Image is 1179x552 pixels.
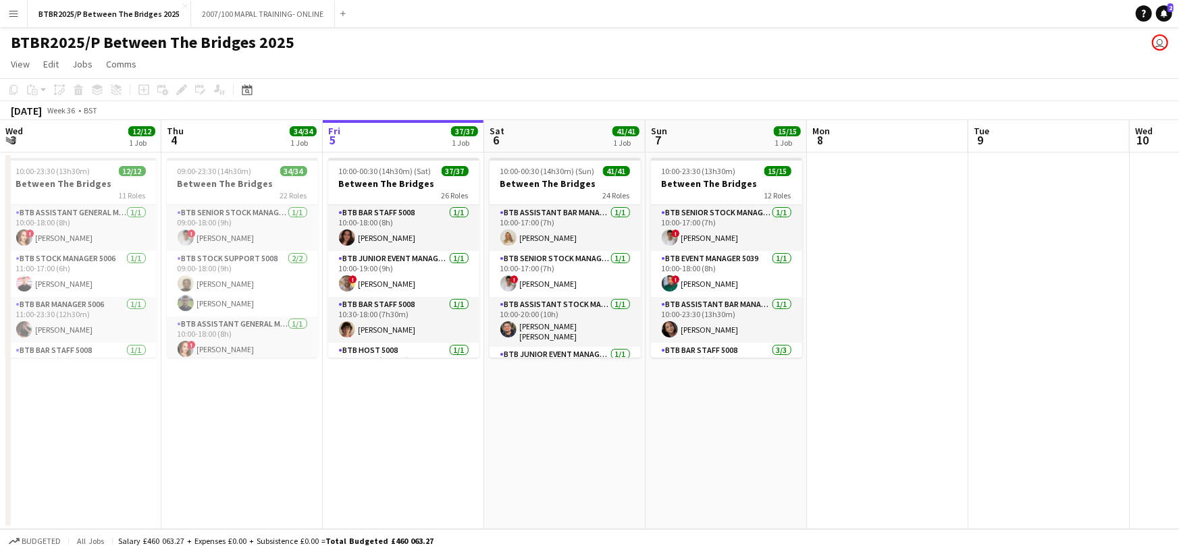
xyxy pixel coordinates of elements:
[5,251,157,297] app-card-role: BTB Stock Manager 50061/111:00-17:00 (6h)[PERSON_NAME]
[290,126,317,136] span: 34/34
[119,190,146,200] span: 11 Roles
[3,132,23,148] span: 3
[5,343,157,389] app-card-role: BTB Bar Staff 50081/111:30-17:30 (6h)
[451,126,478,136] span: 37/37
[662,166,736,176] span: 10:00-23:30 (13h30m)
[490,205,641,251] app-card-role: BTB Assistant Bar Manager 50061/110:00-17:00 (7h)[PERSON_NAME]
[11,104,42,117] div: [DATE]
[510,275,519,283] span: !
[16,166,90,176] span: 10:00-23:30 (13h30m)
[490,251,641,297] app-card-role: BTB Senior Stock Manager 50061/110:00-17:00 (7h)![PERSON_NAME]
[167,158,318,358] app-job-card: 09:00-23:30 (14h30m)34/34Between The Bridges22 RolesBTB Senior Stock Manager 50061/109:00-18:00 (...
[349,275,357,283] span: !
[5,125,23,137] span: Wed
[612,126,639,136] span: 41/41
[191,1,335,27] button: 2007/100 MAPAL TRAINING- ONLINE
[101,55,142,73] a: Comms
[328,251,479,297] app-card-role: BTB Junior Event Manager 50391/110:00-19:00 (9h)![PERSON_NAME]
[167,205,318,251] app-card-role: BTB Senior Stock Manager 50061/109:00-18:00 (9h)![PERSON_NAME]
[1135,125,1153,137] span: Wed
[651,251,802,297] app-card-role: BTB Event Manager 50391/110:00-18:00 (8h)![PERSON_NAME]
[972,132,989,148] span: 9
[325,536,434,546] span: Total Budgeted £460 063.27
[974,125,989,137] span: Tue
[45,105,78,115] span: Week 36
[7,534,63,549] button: Budgeted
[328,158,479,358] app-job-card: 10:00-00:30 (14h30m) (Sat)37/37Between The Bridges26 RolesBTB Bar Staff 50081/110:00-18:00 (8h)[P...
[651,125,667,137] span: Sun
[11,32,294,53] h1: BTBR2025/P Between The Bridges 2025
[651,205,802,251] app-card-role: BTB Senior Stock Manager 50061/110:00-17:00 (7h)![PERSON_NAME]
[774,126,801,136] span: 15/15
[1168,3,1174,12] span: 2
[672,275,680,283] span: !
[490,177,641,190] h3: Between The Bridges
[328,125,340,137] span: Fri
[442,166,469,176] span: 37/37
[339,166,431,176] span: 10:00-00:30 (14h30m) (Sat)
[26,229,34,238] span: !
[5,55,35,73] a: View
[38,55,64,73] a: Edit
[11,58,30,70] span: View
[119,166,146,176] span: 12/12
[5,158,157,358] app-job-card: 10:00-23:30 (13h30m)12/12Between The Bridges11 RolesBTB Assistant General Manager 50061/110:00-18...
[5,177,157,190] h3: Between The Bridges
[128,126,155,136] span: 12/12
[613,138,639,148] div: 1 Job
[280,166,307,176] span: 34/34
[178,166,252,176] span: 09:00-23:30 (14h30m)
[167,316,318,362] app-card-role: BTB Assistant General Manager 50061/110:00-18:00 (8h)![PERSON_NAME]
[452,138,477,148] div: 1 Job
[603,190,630,200] span: 24 Roles
[43,58,59,70] span: Edit
[165,132,184,148] span: 4
[5,297,157,343] app-card-role: BTB Bar Manager 50061/111:00-23:30 (12h30m)[PERSON_NAME]
[764,190,791,200] span: 12 Roles
[764,166,791,176] span: 15/15
[810,132,830,148] span: 8
[167,251,318,316] app-card-role: BTB Stock support 50082/209:00-18:00 (9h)[PERSON_NAME][PERSON_NAME]
[118,536,434,546] div: Salary £460 063.27 + Expenses £0.00 + Subsistence £0.00 =
[188,229,196,238] span: !
[280,190,307,200] span: 22 Roles
[22,536,61,546] span: Budgeted
[72,58,93,70] span: Jobs
[328,297,479,343] app-card-role: BTB Bar Staff 50081/110:30-18:00 (7h30m)[PERSON_NAME]
[603,166,630,176] span: 41/41
[167,125,184,137] span: Thu
[490,297,641,347] app-card-role: BTB Assistant Stock Manager 50061/110:00-20:00 (10h)[PERSON_NAME] [PERSON_NAME]
[490,158,641,358] app-job-card: 10:00-00:30 (14h30m) (Sun)41/41Between The Bridges24 RolesBTB Assistant Bar Manager 50061/110:00-...
[328,177,479,190] h3: Between The Bridges
[488,132,504,148] span: 6
[167,177,318,190] h3: Between The Bridges
[67,55,98,73] a: Jobs
[775,138,800,148] div: 1 Job
[328,343,479,389] app-card-role: BTB Host 50081/110:30-18:00 (7h30m)
[490,347,641,393] app-card-role: BTB Junior Event Manager 50391/1
[74,536,107,546] span: All jobs
[651,158,802,358] app-job-card: 10:00-23:30 (13h30m)15/15Between The Bridges12 RolesBTB Senior Stock Manager 50061/110:00-17:00 (...
[188,341,196,349] span: !
[290,138,316,148] div: 1 Job
[651,177,802,190] h3: Between The Bridges
[651,343,802,428] app-card-role: BTB Bar Staff 50083/310:30-17:30 (7h)
[1156,5,1172,22] a: 2
[490,125,504,137] span: Sat
[649,132,667,148] span: 7
[672,229,680,238] span: !
[651,297,802,343] app-card-role: BTB Assistant Bar Manager 50061/110:00-23:30 (13h30m)[PERSON_NAME]
[84,105,97,115] div: BST
[328,205,479,251] app-card-role: BTB Bar Staff 50081/110:00-18:00 (8h)[PERSON_NAME]
[106,58,136,70] span: Comms
[812,125,830,137] span: Mon
[326,132,340,148] span: 5
[500,166,595,176] span: 10:00-00:30 (14h30m) (Sun)
[442,190,469,200] span: 26 Roles
[129,138,155,148] div: 1 Job
[1133,132,1153,148] span: 10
